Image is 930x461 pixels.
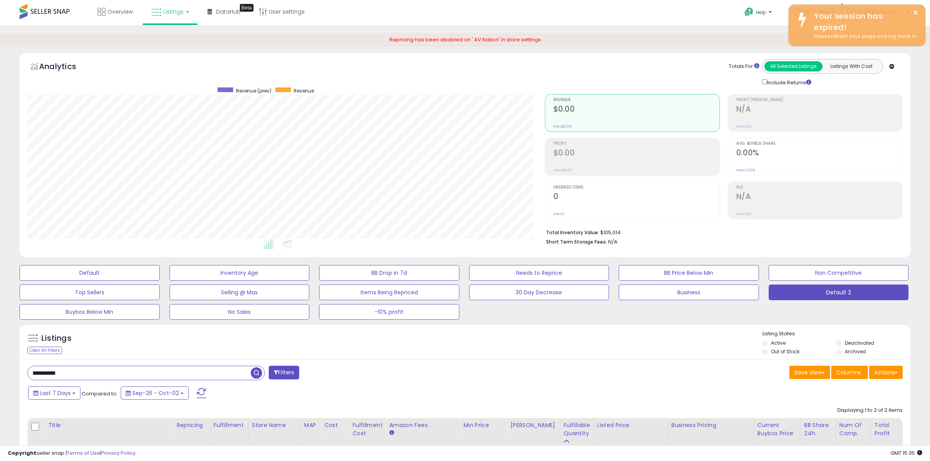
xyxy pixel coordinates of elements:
[107,8,133,16] span: Overview
[269,366,299,379] button: Filters
[40,389,71,397] span: Last 7 Days
[294,87,314,94] span: Revenue
[764,61,823,71] button: All Selected Listings
[324,421,346,429] div: Cost
[39,61,91,74] h5: Analytics
[564,421,591,438] div: Fulfillable Quantity
[553,124,572,129] small: Prev: $0.00
[252,421,298,429] div: Store Name
[736,105,902,115] h2: N/A
[553,148,719,159] h2: $0.00
[744,7,754,17] i: Get Help
[769,285,909,300] button: Default 2
[836,368,861,376] span: Columns
[41,333,71,344] h5: Listings
[177,421,207,429] div: Repricing
[671,421,751,429] div: Business Pricing
[48,421,170,429] div: Title
[736,98,902,102] span: Profit [PERSON_NAME]
[553,192,719,203] h2: 0
[771,340,785,346] label: Active
[389,36,541,43] span: Repricing has been disabled on ' AV Nation' in store settings
[553,105,719,115] h2: $0.00
[831,366,868,379] button: Columns
[619,265,759,281] button: BB Price Below Min
[804,421,833,438] div: BB Share 24h.
[67,449,100,457] a: Terms of Use
[553,212,564,216] small: Prev: 0
[82,390,118,397] span: Compared to:
[170,304,310,320] button: No Sales
[837,407,903,414] div: Displaying 1 to 2 of 2 items
[214,421,245,429] div: Fulfillment
[553,168,572,173] small: Prev: $0.00
[546,239,607,245] b: Short Term Storage Fees:
[729,63,759,70] div: Totals For
[319,265,459,281] button: BB Drop in 7d
[736,192,902,203] h2: N/A
[389,421,457,429] div: Amazon Fees
[736,212,751,216] small: Prev: N/A
[216,8,241,16] span: DataHub
[389,429,394,436] small: Amazon Fees.
[762,330,910,338] p: Listing States:
[463,421,503,429] div: Min Price
[240,4,253,12] div: Tooltip anchor
[8,450,136,457] div: seller snap | |
[20,285,160,300] button: Top Sellers
[845,348,866,355] label: Archived
[839,421,868,438] div: Num of Comp.
[319,285,459,300] button: Items Being Repriced
[132,389,179,397] span: Sep-26 - Oct-02
[736,168,755,173] small: Prev: 0.00%
[808,33,919,40] div: Please refresh your page and log back in
[619,285,759,300] button: Business
[546,227,897,237] li: $105,014
[912,8,919,18] button: ×
[738,1,780,25] a: Help
[319,304,459,320] button: -10% profit
[869,366,903,379] button: Actions
[170,285,310,300] button: Selling @ Max
[28,386,80,400] button: Last 7 Days
[891,449,922,457] span: 2025-10-12 15:35 GMT
[771,348,800,355] label: Out of Stock
[789,366,830,379] button: Save View
[736,142,902,146] span: Avg. Buybox Share
[736,185,902,190] span: ROI
[236,87,271,94] span: Revenue (prev)
[170,265,310,281] button: Inventory Age
[808,11,919,33] div: Your session has expired!
[553,142,719,146] span: Profit
[822,61,880,71] button: Listings With Cost
[757,421,798,438] div: Current Buybox Price
[20,265,160,281] button: Default
[736,124,751,129] small: Prev: N/A
[553,185,719,190] span: Ordered Items
[553,98,719,102] span: Revenue
[756,9,766,16] span: Help
[756,78,821,87] div: Include Returns
[469,265,609,281] button: Needs to Reprice
[20,304,160,320] button: Buybox Below Min
[27,347,62,354] div: Clear All Filters
[845,340,874,346] label: Deactivated
[546,229,599,236] b: Total Inventory Value:
[101,449,136,457] a: Privacy Policy
[469,285,609,300] button: 30 Day Decrease
[736,148,902,159] h2: 0.00%
[121,386,189,400] button: Sep-26 - Oct-02
[608,238,618,246] span: N/A
[304,421,318,429] div: MAP
[769,265,909,281] button: Non Competitive
[597,421,665,429] div: Listed Price
[163,8,184,16] span: Listings
[352,421,382,438] div: Fulfillment Cost
[875,421,903,438] div: Total Profit
[510,421,557,429] div: [PERSON_NAME]
[8,449,36,457] strong: Copyright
